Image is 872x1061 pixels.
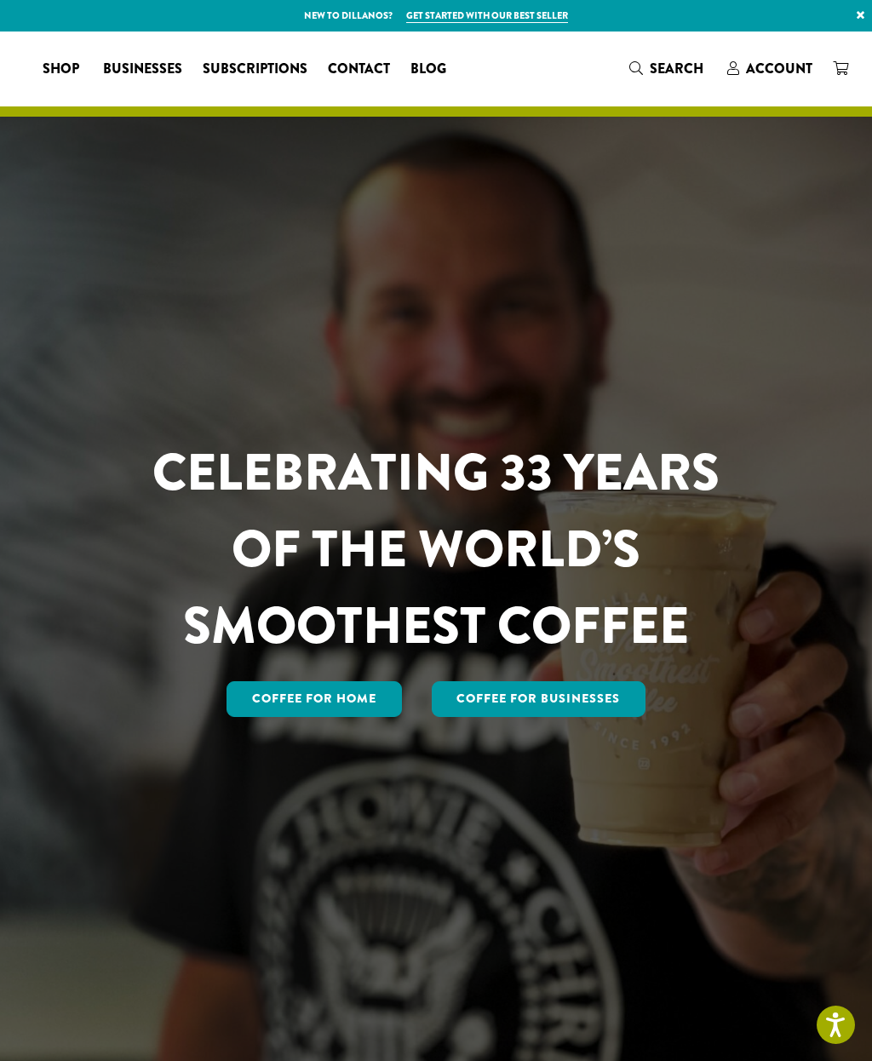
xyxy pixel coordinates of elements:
a: Search [619,54,717,83]
span: Contact [328,59,390,80]
span: Account [746,59,812,78]
span: Subscriptions [203,59,307,80]
span: Businesses [103,59,182,80]
a: Coffee for Home [227,681,402,717]
a: Shop [32,55,93,83]
span: Search [650,59,703,78]
span: Shop [43,59,79,80]
span: Blog [410,59,446,80]
h1: CELEBRATING 33 YEARS OF THE WORLD’S SMOOTHEST COFFEE [118,434,754,664]
a: Get started with our best seller [406,9,568,23]
a: Coffee For Businesses [432,681,646,717]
